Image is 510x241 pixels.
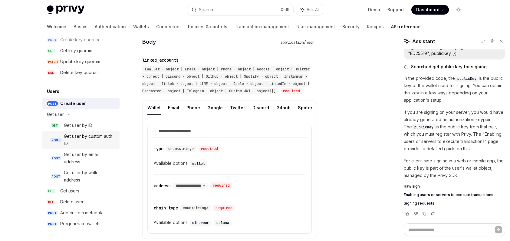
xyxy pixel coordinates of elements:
[454,5,463,15] button: Toggle dark mode
[168,100,179,115] button: Email
[199,146,220,152] div: required
[60,47,92,54] div: Get key quorum
[42,67,120,78] a: DELDelete key quorum
[168,146,194,151] span: enum<string>
[230,100,245,115] button: Twitter
[42,196,120,207] a: DELDelete user
[298,100,313,115] button: Spotify
[51,174,61,179] span: POST
[47,19,66,34] a: Welcome
[154,183,171,189] div: address
[133,19,149,34] a: Wallets
[188,19,227,34] a: Policies & controls
[60,187,79,195] div: Get users
[42,120,120,131] a: GETGet user by ID
[387,7,404,13] a: Support
[414,125,433,130] span: publicKey
[60,58,100,65] div: Update key quorum
[51,123,59,128] span: GET
[281,7,290,12] span: Ctrl K
[412,38,435,45] span: Assistant
[154,146,163,152] div: type
[147,100,161,115] button: Wallet
[156,19,181,34] a: Connectors
[64,169,116,184] div: Get user by wallet address
[64,122,92,129] div: Get user by ID
[404,75,505,104] p: In the provided code, the is the public key of the wallet used for signing. You can obtain this k...
[342,19,360,34] a: Security
[367,19,384,34] a: Recipes
[42,167,120,185] a: POSTGet user by wallet address
[142,67,310,93] span: (Wallet · object | Email · object | Phone · object | Google · object | Twitter · object | Discord...
[154,205,178,211] div: chain_type
[190,220,212,226] code: ethereum
[416,7,439,13] span: Dashboard
[495,226,502,233] button: Send message
[51,156,61,161] span: POST
[64,133,116,147] div: Get user by custom auth ID
[154,219,305,226] div: Available options:
[199,6,216,13] div: Search...
[213,205,235,211] div: required
[47,189,55,193] span: GET
[411,5,449,15] a: Dashboard
[42,45,120,56] a: GETGet key quorum
[457,76,476,81] span: publicKey
[47,59,59,64] span: PATCH
[278,39,317,46] div: application/json
[42,185,120,196] a: GETGet users
[235,19,289,34] a: Transaction management
[142,38,278,46] h4: Body
[47,222,58,226] span: POST
[404,201,434,206] span: Signing requests
[47,70,55,75] span: DEL
[183,205,208,210] span: enum<string>
[276,100,291,115] button: Github
[214,220,232,226] code: solana
[47,200,55,204] span: DEL
[47,211,58,215] span: POST
[42,56,120,67] a: PATCHUpdate key quorum
[60,69,99,76] div: Delete key quorum
[187,4,293,15] button: Search...CtrlK
[411,64,487,70] span: Searched get public key for signing
[74,19,87,34] a: Basics
[42,149,120,167] a: POSTGet user by email address
[51,138,61,142] span: POST
[47,101,58,106] span: POST
[42,131,120,149] a: POSTGet user by custom auth ID
[42,98,120,109] a: POSTCreate user
[42,218,120,229] a: POSTPregenerate wallets
[307,7,319,13] span: Ask AI
[281,88,302,94] div: required
[60,209,104,216] div: Add custom metadata
[404,109,505,152] p: If you are signing on your server, you would have already generated an authorization keypair. The...
[47,5,84,14] img: light logo
[296,19,335,34] a: User management
[404,64,505,70] button: Searched get public key for signing
[368,7,380,13] a: Demo
[142,57,179,63] div: linked_accounts
[404,184,420,189] span: Raw sign
[47,111,64,118] div: Get user
[42,207,120,218] a: POSTAdd custom metadata
[210,182,232,188] div: required
[252,100,269,115] button: Discord
[404,201,505,206] a: Signing requests
[404,157,505,179] p: For client-side signing in a web or mobile app, the public key is part of the user's wallet objec...
[391,19,421,34] a: API reference
[404,192,493,197] span: Enabling users or servers to execute transactions
[207,100,223,115] button: Google
[296,4,323,15] button: Ask AI
[60,220,100,227] div: Pregenerate wallets
[47,49,55,53] span: GET
[64,151,116,165] div: Get user by email address
[190,219,214,226] div: ,
[60,198,84,205] div: Delete user
[190,161,207,167] code: wallet
[60,100,86,107] div: Create user
[404,192,505,197] a: Enabling users or servers to execute transactions
[186,100,200,115] button: Phone
[47,88,59,95] h5: Users
[154,160,305,167] div: Available options:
